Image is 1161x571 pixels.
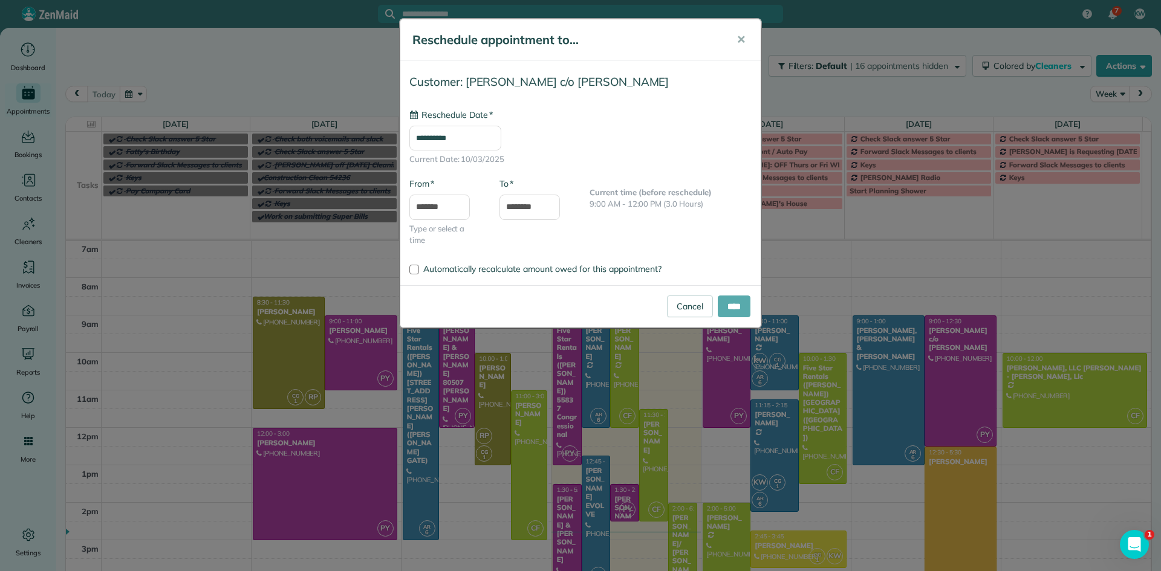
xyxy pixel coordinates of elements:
span: Type or select a time [409,223,481,247]
h4: Customer: [PERSON_NAME] c/o [PERSON_NAME] [409,76,752,88]
a: Cancel [667,295,713,317]
h5: Reschedule appointment to... [412,31,720,48]
b: Current time (before reschedule) [590,187,712,197]
span: Current Date: 10/03/2025 [409,153,752,166]
span: ✕ [737,33,746,47]
span: Automatically recalculate amount owed for this appointment? [423,263,662,274]
iframe: Intercom live chat [1120,530,1149,559]
p: 9:00 AM - 12:00 PM (3.0 Hours) [590,198,752,210]
label: From [409,178,434,190]
label: To [499,178,513,190]
label: Reschedule Date [409,109,493,121]
span: 1 [1145,530,1154,540]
